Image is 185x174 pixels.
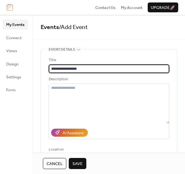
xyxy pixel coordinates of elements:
[63,130,84,136] div: AI Assistant
[59,22,88,33] span: / Add Event
[2,85,28,95] a: Form
[6,87,16,93] span: Form
[6,22,24,28] span: My Events
[148,2,178,12] button: Upgrade🚀
[43,158,66,169] button: Cancel
[49,57,168,63] div: Title
[95,5,116,11] span: Contact Us
[6,74,21,80] span: Settings
[49,147,168,153] div: Location
[49,76,168,82] div: Description
[2,59,28,69] a: Design
[2,46,28,56] a: Views
[69,158,86,169] button: Save
[151,5,175,11] span: Upgrade 🚀
[2,72,28,82] a: Settings
[49,47,75,53] span: Event details
[2,19,28,29] a: My Events
[2,33,28,43] a: Connect
[41,22,59,33] a: Events
[6,61,18,67] span: Design
[6,35,22,41] span: Connect
[95,4,116,10] a: Contact Us
[121,4,142,10] a: My Account
[51,129,88,137] button: AI Assistant
[121,5,142,11] span: My Account
[7,4,13,11] img: logo
[47,161,63,167] span: Cancel
[6,48,17,54] span: Views
[72,161,83,167] span: Save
